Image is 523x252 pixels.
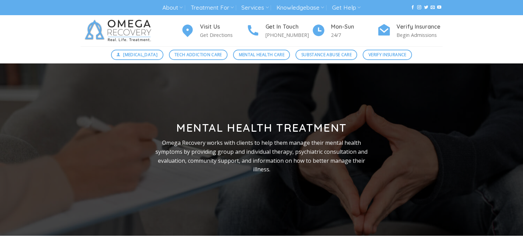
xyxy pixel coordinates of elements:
a: Tech Addiction Care [169,50,228,60]
a: Follow on Twitter [424,5,428,10]
a: Follow on Instagram [417,5,421,10]
a: Verify Insurance [363,50,412,60]
a: Send us an email [431,5,435,10]
a: Services [241,1,269,14]
a: Knowledgebase [276,1,324,14]
a: Follow on Facebook [411,5,415,10]
a: About [162,1,183,14]
a: Get In Touch [PHONE_NUMBER] [246,22,312,39]
p: Begin Admissions [396,31,443,39]
h4: Mon-Sun [331,22,377,31]
p: Get Directions [200,31,246,39]
a: Treatment For [191,1,234,14]
a: Follow on YouTube [437,5,441,10]
span: Substance Abuse Care [301,51,352,58]
a: Verify Insurance Begin Admissions [377,22,443,39]
span: Verify Insurance [369,51,406,58]
span: [MEDICAL_DATA] [123,51,158,58]
a: Visit Us Get Directions [181,22,246,39]
a: Substance Abuse Care [295,50,357,60]
a: [MEDICAL_DATA] [111,50,163,60]
a: Mental Health Care [233,50,290,60]
a: Get Help [332,1,361,14]
p: [PHONE_NUMBER] [265,31,312,39]
strong: Mental Health Treatment [176,121,347,134]
img: Omega Recovery [81,15,158,46]
span: Mental Health Care [239,51,284,58]
h4: Get In Touch [265,22,312,31]
h4: Visit Us [200,22,246,31]
p: 24/7 [331,31,377,39]
h4: Verify Insurance [396,22,443,31]
p: Omega Recovery works with clients to help them manage their mental health symptoms by providing g... [150,139,373,174]
span: Tech Addiction Care [174,51,222,58]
